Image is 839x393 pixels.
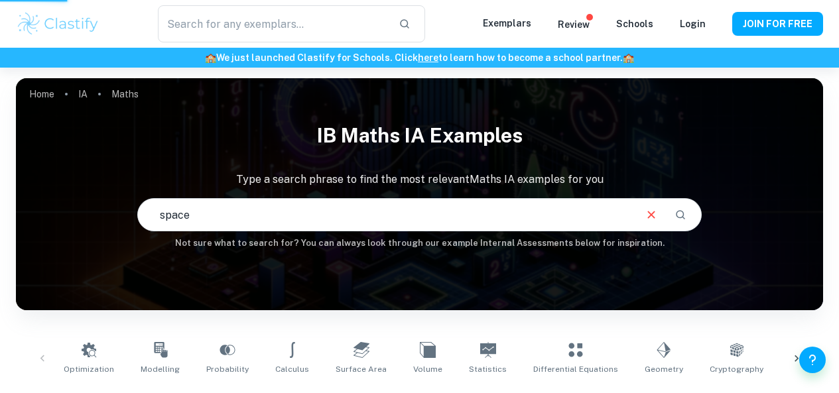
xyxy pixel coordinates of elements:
h6: Not sure what to search for? You can always look through our example Internal Assessments below f... [16,237,823,250]
span: Geometry [645,363,683,375]
p: Type a search phrase to find the most relevant Maths IA examples for you [16,172,823,188]
span: Modelling [141,363,180,375]
button: Search [669,203,692,226]
a: Schools [616,19,653,29]
span: Optimization [64,363,114,375]
p: Review [558,17,590,32]
img: Clastify logo [16,11,100,37]
a: Home [29,85,54,103]
button: JOIN FOR FREE [732,12,823,36]
span: Differential Equations [533,363,618,375]
span: 🏫 [623,52,634,63]
a: here [418,52,438,63]
span: Volume [413,363,442,375]
span: Surface Area [336,363,387,375]
span: 🏫 [205,52,216,63]
button: Help and Feedback [799,347,826,373]
p: Exemplars [483,16,531,30]
input: Search for any exemplars... [158,5,389,42]
span: Calculus [275,363,309,375]
h1: IB Maths IA examples [16,115,823,156]
button: Clear [639,202,664,227]
h6: We just launched Clastify for Schools. Click to learn how to become a school partner. [3,50,836,65]
span: Statistics [469,363,507,375]
span: Cryptography [710,363,763,375]
a: Login [680,19,706,29]
span: Probability [206,363,249,375]
p: Maths [111,87,139,101]
input: E.g. neural networks, space, population modelling... [138,196,634,233]
a: IA [78,85,88,103]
